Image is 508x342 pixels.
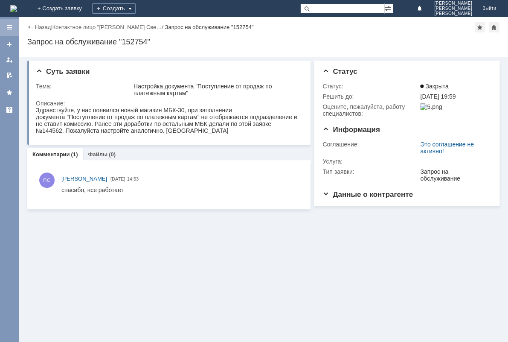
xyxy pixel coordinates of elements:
div: Добавить в избранное [475,22,485,32]
div: Статус: [322,83,418,90]
img: 5.png [420,103,442,110]
div: (1) [71,151,78,158]
span: [PERSON_NAME] [61,175,107,182]
div: Запрос на обслуживание [420,168,488,182]
span: Данные о контрагенте [322,190,413,199]
img: logo [10,5,17,12]
div: / [52,24,165,30]
div: Описание: [36,100,301,107]
a: Мои заявки [3,53,16,67]
a: Мои согласования [3,68,16,82]
a: Перейти на домашнюю страницу [10,5,17,12]
div: Создать [92,3,136,14]
span: [DATE] [110,176,125,181]
a: Файлы [88,151,107,158]
div: Запрос на обслуживание "152754" [27,38,499,46]
div: Запрос на обслуживание "152754" [165,24,253,30]
div: Oцените, пожалуйста, работу специалистов: [322,103,418,117]
div: Решить до: [322,93,418,100]
div: Тема: [36,83,132,90]
a: Создать заявку [3,38,16,51]
a: Контактное лицо "[PERSON_NAME] Све… [52,24,162,30]
span: [PERSON_NAME] [434,11,472,16]
a: [PERSON_NAME] [61,175,107,183]
div: Соглашение: [322,141,418,148]
div: Сделать домашней страницей [489,22,499,32]
a: Это соглашение не активно! [420,141,473,155]
div: Настройка документа "Поступление от продаж по платежным картам" [134,83,299,96]
div: Тип заявки: [322,168,418,175]
span: 14:53 [127,176,139,181]
a: Сервис Деск [3,103,16,117]
span: Суть заявки [36,67,90,76]
div: | [51,23,52,30]
span: [DATE] 19:59 [420,93,456,100]
a: Комментарии [32,151,70,158]
span: [PERSON_NAME] [434,6,472,11]
div: (0) [109,151,116,158]
span: Расширенный поиск [384,4,393,12]
div: Услуга: [322,158,418,165]
a: Назад [35,24,51,30]
span: Закрыта [420,83,448,90]
span: Статус [322,67,357,76]
span: [PERSON_NAME] [434,1,472,6]
span: Информация [322,126,380,134]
